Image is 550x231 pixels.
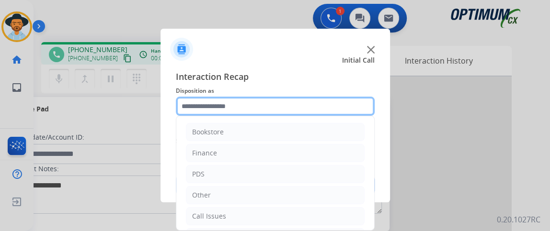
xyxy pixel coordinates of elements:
div: Call Issues [192,211,226,221]
span: Interaction Recap [176,70,375,85]
p: 0.20.1027RC [497,214,540,225]
span: Initial Call [342,55,375,65]
div: Other [192,190,211,200]
div: Bookstore [192,127,224,137]
div: Finance [192,148,217,158]
span: Disposition as [176,85,375,97]
div: PDS [192,169,205,179]
img: contactIcon [170,38,193,61]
